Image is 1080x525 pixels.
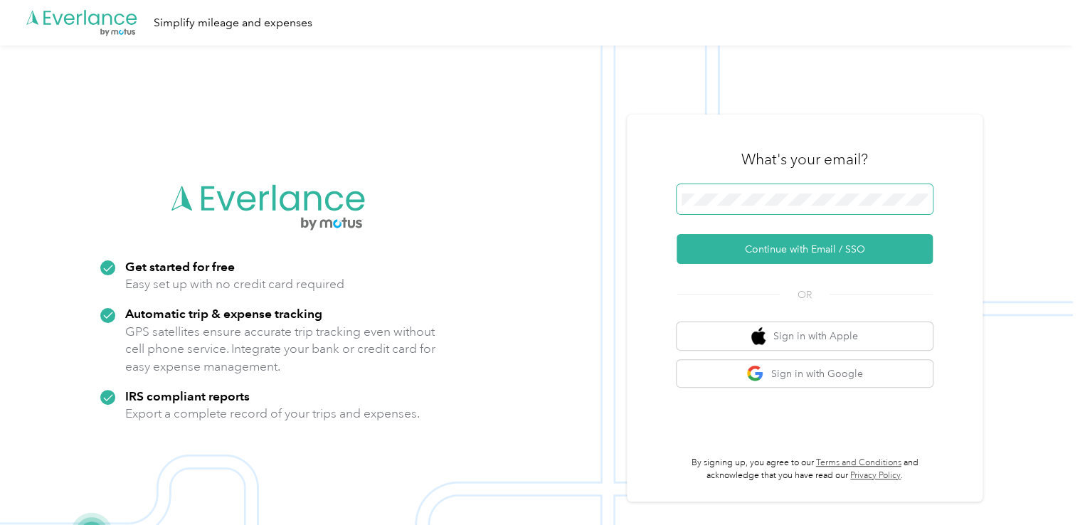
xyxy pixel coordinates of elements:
img: google logo [746,365,764,383]
a: Privacy Policy [850,470,901,481]
a: Terms and Conditions [816,457,901,468]
button: Continue with Email / SSO [677,234,933,264]
p: Easy set up with no credit card required [125,275,344,293]
strong: Automatic trip & expense tracking [125,306,322,321]
button: google logoSign in with Google [677,360,933,388]
span: OR [780,287,830,302]
strong: Get started for free [125,259,235,274]
p: GPS satellites ensure accurate trip tracking even without cell phone service. Integrate your bank... [125,323,436,376]
p: By signing up, you agree to our and acknowledge that you have read our . [677,457,933,482]
h3: What's your email? [741,149,868,169]
button: apple logoSign in with Apple [677,322,933,350]
div: Simplify mileage and expenses [154,14,312,32]
img: apple logo [751,327,766,345]
strong: IRS compliant reports [125,388,250,403]
p: Export a complete record of your trips and expenses. [125,405,420,423]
